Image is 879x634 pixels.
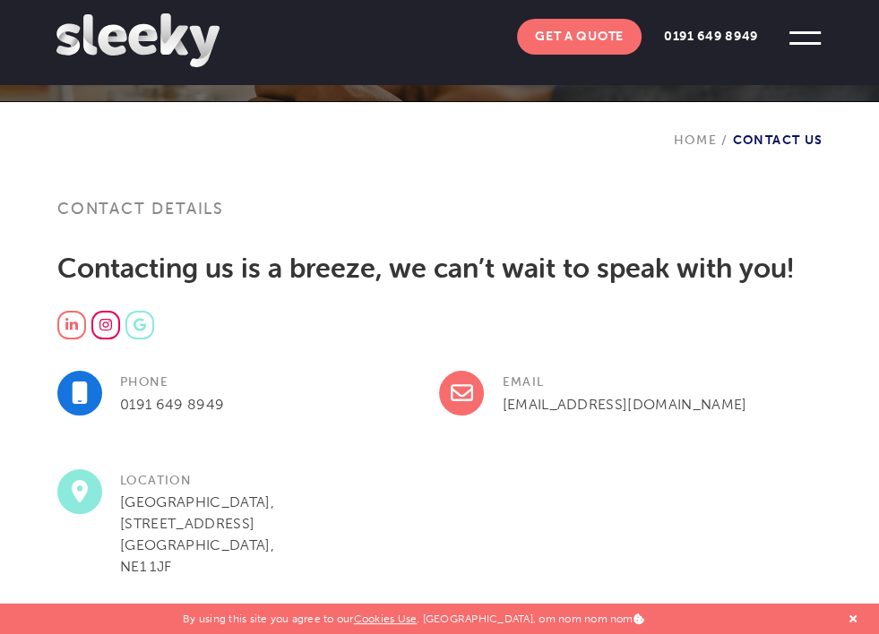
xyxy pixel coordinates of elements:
[56,13,220,67] img: Sleeky Web Design Newcastle
[72,381,89,404] img: mobile-solid.svg
[57,371,401,393] h3: Phone
[354,613,418,625] a: Cookies Use
[451,381,473,404] img: envelope-regular.svg
[134,318,146,331] img: google.svg
[183,604,643,625] p: By using this site you agree to our . [GEOGRAPHIC_DATA], om nom nom nom
[673,133,717,148] a: Home
[439,371,783,393] h3: Email
[502,396,746,413] a: [EMAIL_ADDRESS][DOMAIN_NAME]
[99,318,111,331] img: instagram.svg
[72,480,89,502] img: location-dot-solid.svg
[57,253,822,284] h2: Contacting us is a breeze, we can’t wait to speak with you!
[65,318,77,331] img: linkedin-in.svg
[57,469,401,492] h3: Location
[646,19,776,55] a: 0191 649 8949
[717,133,732,148] span: /
[120,396,224,413] a: 0191 649 8949
[57,198,822,236] h3: Contact details
[517,19,642,55] a: Get A Quote
[673,101,823,148] div: Contact Us
[57,492,401,578] p: [GEOGRAPHIC_DATA], [STREET_ADDRESS] [GEOGRAPHIC_DATA], NE1 1JF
